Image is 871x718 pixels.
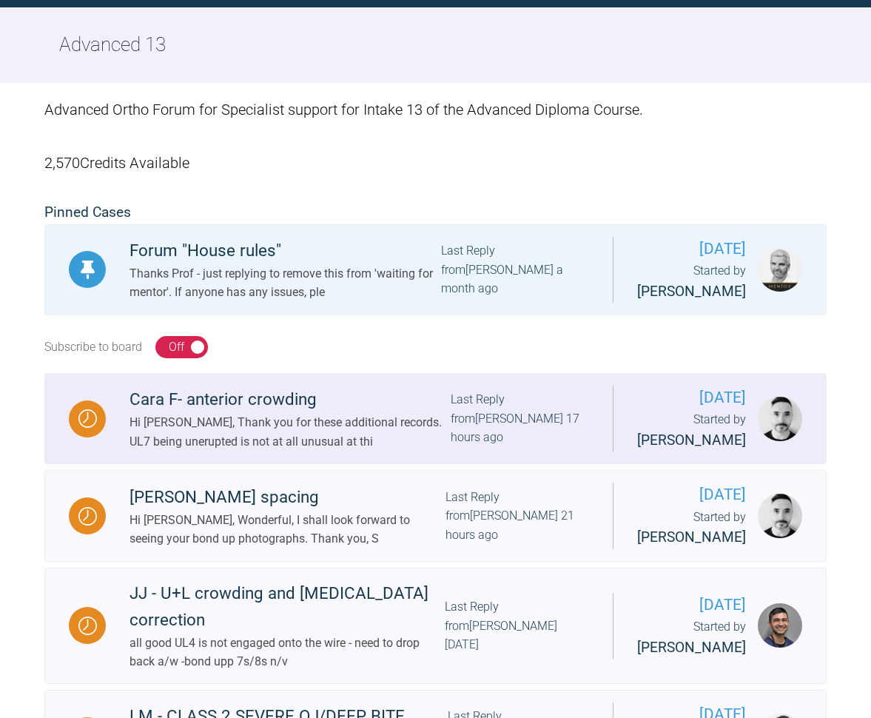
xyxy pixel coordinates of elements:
img: Derek Lombard [758,397,802,441]
div: Subscribe to board [44,338,142,357]
div: all good UL4 is not engaged onto the wire - need to drop back a/w -bond upp 7s/8s n/v [130,634,445,671]
img: Waiting [78,409,97,428]
div: Last Reply from [PERSON_NAME] [DATE] [445,597,589,654]
h2: Advanced 13 [59,30,166,61]
span: [PERSON_NAME] [637,283,746,300]
img: Ross Hobson [758,247,802,292]
span: [DATE] [637,237,746,261]
a: WaitingCara F- anterior crowdingHi [PERSON_NAME], Thank you for these additional records. UL7 bei... [44,373,827,465]
div: [PERSON_NAME] spacing [130,484,445,511]
div: Last Reply from [PERSON_NAME] a month ago [441,241,589,298]
div: Hi [PERSON_NAME], Wonderful, I shall look forward to seeing your bond up photographs. Thank you, S [130,511,445,548]
a: PinnedForum "House rules"Thanks Prof - just replying to remove this from 'waiting for mentor'. If... [44,224,827,316]
img: Derek Lombard [758,494,802,538]
span: [PERSON_NAME] [637,432,746,449]
a: Waiting[PERSON_NAME] spacingHi [PERSON_NAME], Wonderful, I shall look forward to seeing your bond... [44,470,827,562]
span: [DATE] [637,386,746,410]
div: Started by [637,508,746,549]
div: Started by [637,261,746,303]
img: Pinned [78,261,97,279]
img: Waiting [78,507,97,526]
div: Thanks Prof - just replying to remove this from 'waiting for mentor'. If anyone has any issues, ple [130,264,441,302]
a: WaitingJJ - U+L crowding and [MEDICAL_DATA] correctionall good UL4 is not engaged onto the wire -... [44,568,827,684]
div: Started by [637,617,746,659]
div: Cara F- anterior crowding [130,386,451,413]
span: [DATE] [637,483,746,507]
span: [PERSON_NAME] [637,639,746,656]
div: Hi [PERSON_NAME], Thank you for these additional records. UL7 being unerupted is not at all unusu... [130,413,451,451]
div: Forum "House rules" [130,238,441,264]
div: Last Reply from [PERSON_NAME] 21 hours ago [445,488,589,545]
span: [PERSON_NAME] [637,529,746,546]
div: Started by [637,410,746,452]
div: 2,570 Credits Available [44,136,827,189]
div: Last Reply from [PERSON_NAME] 17 hours ago [451,390,589,447]
span: [DATE] [637,593,746,617]
div: JJ - U+L crowding and [MEDICAL_DATA] correction [130,580,445,634]
img: Adam Moosa [758,603,802,648]
div: Advanced Ortho Forum for Specialist support for Intake 13 of the Advanced Diploma Course. [44,83,827,136]
img: Waiting [78,617,97,635]
div: Off [169,338,184,357]
h2: Pinned Cases [44,201,827,224]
